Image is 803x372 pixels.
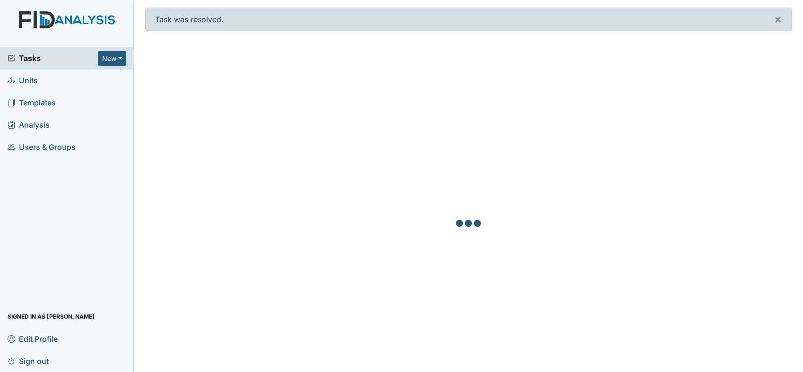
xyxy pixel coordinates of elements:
button: New [98,51,126,66]
span: Sign out [8,354,49,368]
span: Templates [8,95,56,110]
span: Analysis [8,118,50,132]
button: × [765,8,791,31]
div: Task was resolved. [145,8,792,31]
a: Tasks [8,52,98,64]
span: Edit Profile [8,331,58,346]
span: Units [8,73,38,88]
span: × [774,12,782,26]
span: Users & Groups [8,140,76,155]
span: Signed in as [PERSON_NAME] [8,309,95,324]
